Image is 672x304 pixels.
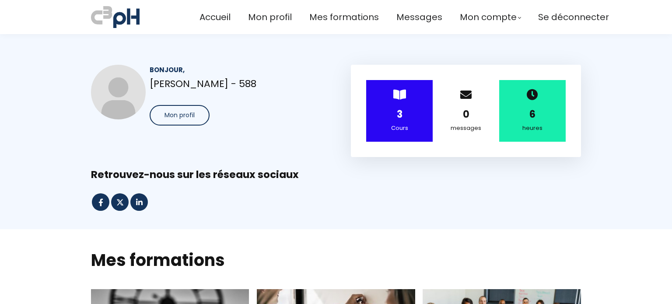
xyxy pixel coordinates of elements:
div: Cours [377,123,422,133]
span: Mon compte [460,10,517,24]
img: 67e15c1c111141680705adbc.jpg [91,65,146,119]
a: Messages [396,10,442,24]
img: a70bc7685e0efc0bd0b04b3506828469.jpeg [91,4,140,30]
strong: 0 [463,108,469,121]
span: Mon profil [164,111,195,120]
button: Mon profil [150,105,210,126]
div: Retrouvez-nous sur les réseaux sociaux [91,168,581,182]
p: [PERSON_NAME] - 588 [150,76,321,91]
div: messages [444,123,488,133]
h2: Mes formations [91,249,581,271]
a: Mes formations [309,10,379,24]
a: Se déconnecter [538,10,609,24]
div: > [366,80,433,142]
a: Mon profil [248,10,292,24]
strong: 6 [529,108,535,121]
strong: 3 [397,108,402,121]
div: heures [510,123,555,133]
a: Accueil [199,10,231,24]
div: Bonjour, [150,65,321,75]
